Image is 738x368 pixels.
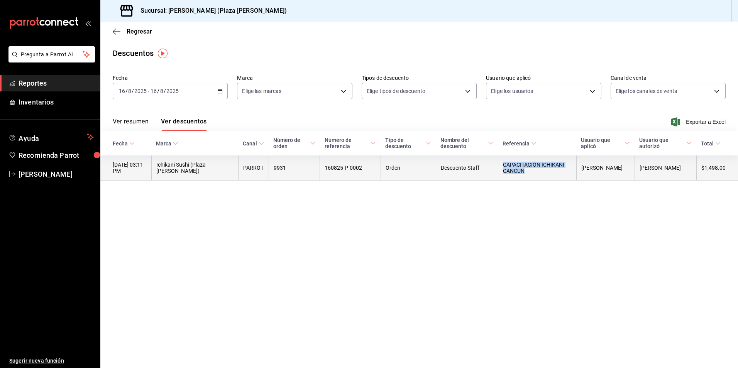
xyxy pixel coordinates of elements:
label: Canal de venta [611,75,726,81]
span: Total [701,140,721,147]
span: Sugerir nueva función [9,357,94,365]
label: Fecha [113,75,228,81]
label: Tipos de descuento [362,75,477,81]
button: Pregunta a Parrot AI [8,46,95,62]
th: [PERSON_NAME] [576,155,635,181]
span: - [148,88,149,94]
span: / [164,88,166,94]
span: Referencia [503,140,537,147]
span: / [125,88,128,94]
div: Descuentos [113,47,154,59]
button: Ver resumen [113,118,149,131]
th: Descuento Staff [436,155,498,181]
span: Pregunta a Parrot AI [21,51,83,59]
span: Usuario que aplicó [581,137,630,149]
input: -- [128,88,132,94]
span: Número de referencia [325,137,376,149]
span: / [157,88,159,94]
span: Reportes [19,78,94,88]
button: open_drawer_menu [85,20,91,26]
label: Marca [237,75,352,81]
span: Canal [243,140,264,147]
span: / [132,88,134,94]
input: ---- [134,88,147,94]
span: [PERSON_NAME] [19,169,94,179]
input: -- [118,88,125,94]
span: Inventarios [19,97,94,107]
span: Usuario que autorizó [639,137,692,149]
th: [DATE] 03:11 PM [100,155,151,181]
th: [PERSON_NAME] [635,155,696,181]
span: Marca [156,140,178,147]
th: Ichikani Sushi (Plaza [PERSON_NAME]) [151,155,238,181]
th: 160825-P-0002 [320,155,381,181]
span: Nombre del descuento [440,137,493,149]
span: Elige las marcas [242,87,281,95]
span: Tipo de descuento [385,137,431,149]
div: navigation tabs [113,118,207,131]
h3: Sucursal: [PERSON_NAME] (Plaza [PERSON_NAME]) [134,6,287,15]
span: Regresar [127,28,152,35]
a: Pregunta a Parrot AI [5,56,95,64]
th: PARROT [238,155,269,181]
input: -- [160,88,164,94]
th: 9931 [269,155,320,181]
button: Ver descuentos [161,118,207,131]
label: Usuario que aplicó [486,75,601,81]
span: Ayuda [19,132,84,142]
img: Tooltip marker [158,49,168,58]
button: Exportar a Excel [673,117,726,127]
span: Elige los canales de venta [616,87,677,95]
th: Orden [381,155,436,181]
span: Elige tipos de descuento [367,87,425,95]
th: CAPACITACIÓN ICHIKANI CANCUN [498,155,576,181]
span: Número de orden [273,137,315,149]
th: $1,498.00 [696,155,738,181]
span: Fecha [113,140,135,147]
input: ---- [166,88,179,94]
span: Recomienda Parrot [19,150,94,160]
button: Regresar [113,28,152,35]
input: -- [150,88,157,94]
span: Elige los usuarios [491,87,533,95]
